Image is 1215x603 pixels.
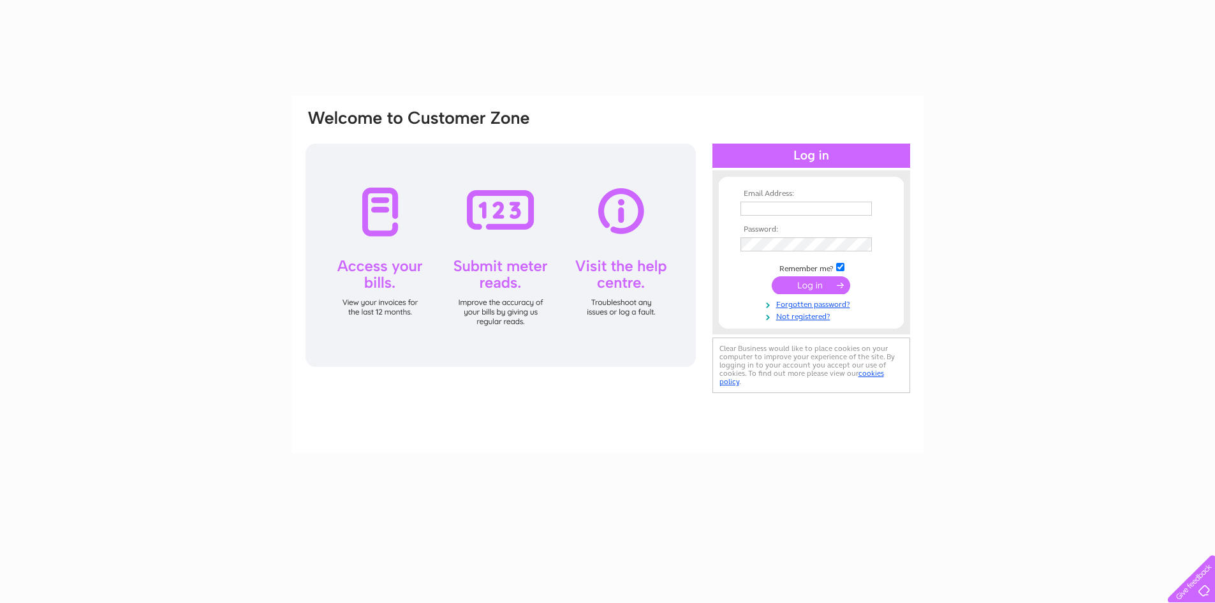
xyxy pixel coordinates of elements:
[737,261,885,274] td: Remember me?
[740,297,885,309] a: Forgotten password?
[712,338,910,393] div: Clear Business would like to place cookies on your computer to improve your experience of the sit...
[737,190,885,198] th: Email Address:
[740,309,885,322] a: Not registered?
[719,369,884,386] a: cookies policy
[772,276,850,294] input: Submit
[737,225,885,234] th: Password:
